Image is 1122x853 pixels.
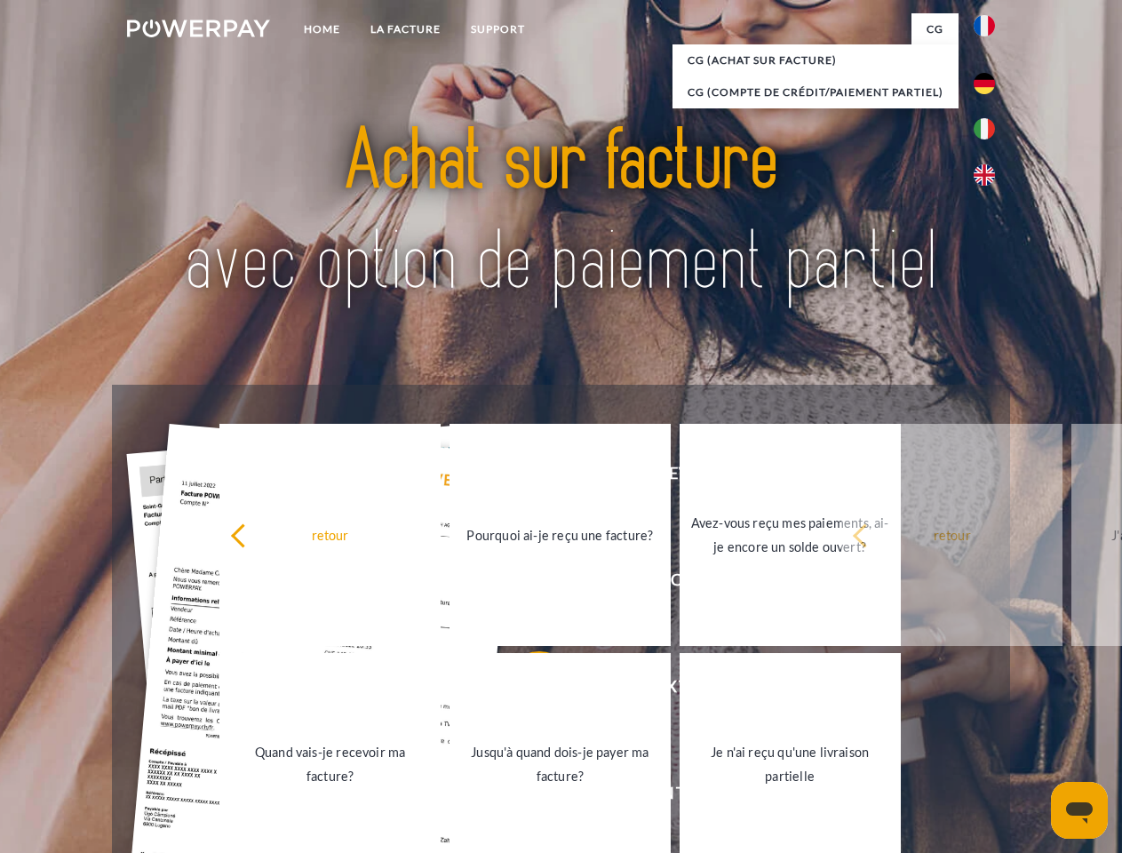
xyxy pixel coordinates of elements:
[680,424,901,646] a: Avez-vous reçu mes paiements, ai-je encore un solde ouvert?
[460,522,660,546] div: Pourquoi ai-je reçu une facture?
[289,13,355,45] a: Home
[170,85,952,340] img: title-powerpay_fr.svg
[230,740,430,788] div: Quand vais-je recevoir ma facture?
[127,20,270,37] img: logo-powerpay-white.svg
[355,13,456,45] a: LA FACTURE
[230,522,430,546] div: retour
[690,740,890,788] div: Je n'ai reçu qu'une livraison partielle
[672,44,959,76] a: CG (achat sur facture)
[974,118,995,140] img: it
[1051,782,1108,839] iframe: Bouton de lancement de la fenêtre de messagerie
[974,15,995,36] img: fr
[974,164,995,186] img: en
[672,76,959,108] a: CG (Compte de crédit/paiement partiel)
[974,73,995,94] img: de
[911,13,959,45] a: CG
[690,511,890,559] div: Avez-vous reçu mes paiements, ai-je encore un solde ouvert?
[852,522,1052,546] div: retour
[460,740,660,788] div: Jusqu'à quand dois-je payer ma facture?
[456,13,540,45] a: Support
